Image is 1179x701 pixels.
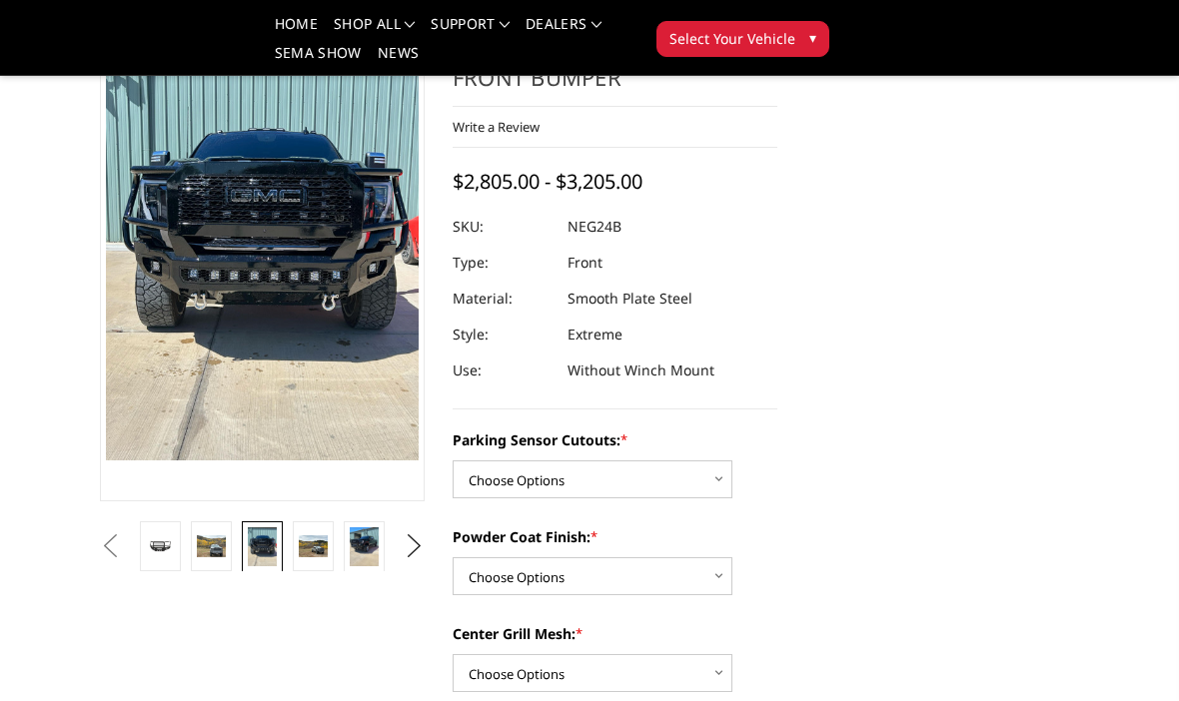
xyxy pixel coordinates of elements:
[453,281,553,317] dt: Material:
[334,17,415,46] a: shop all
[453,168,642,195] span: $2,805.00 - $3,205.00
[400,531,430,561] button: Next
[95,531,125,561] button: Previous
[197,535,226,557] img: 2024-2025 GMC 2500-3500 - Freedom Series - Extreme Front Bumper
[100,2,425,501] a: 2024-2025 GMC 2500-3500 - Freedom Series - Extreme Front Bumper
[568,281,692,317] dd: Smooth Plate Steel
[1079,605,1179,701] iframe: Chat Widget
[568,245,602,281] dd: Front
[809,27,816,48] span: ▾
[453,429,777,450] label: Parking Sensor Cutouts:
[568,352,714,388] dd: Without Winch Mount
[669,28,795,49] span: Select Your Vehicle
[568,317,622,352] dd: Extreme
[453,352,553,388] dt: Use:
[350,527,379,566] img: 2024-2025 GMC 2500-3500 - Freedom Series - Extreme Front Bumper
[453,526,777,547] label: Powder Coat Finish:
[275,17,318,46] a: Home
[568,209,621,245] dd: NEG24B
[453,209,553,245] dt: SKU:
[453,245,553,281] dt: Type:
[526,17,601,46] a: Dealers
[453,118,540,136] a: Write a Review
[453,317,553,352] dt: Style:
[275,46,362,75] a: SEMA Show
[248,527,277,566] img: 2024-2025 GMC 2500-3500 - Freedom Series - Extreme Front Bumper
[431,17,510,46] a: Support
[656,21,829,57] button: Select Your Vehicle
[453,623,777,644] label: Center Grill Mesh:
[378,46,419,75] a: News
[299,535,328,557] img: 2024-2025 GMC 2500-3500 - Freedom Series - Extreme Front Bumper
